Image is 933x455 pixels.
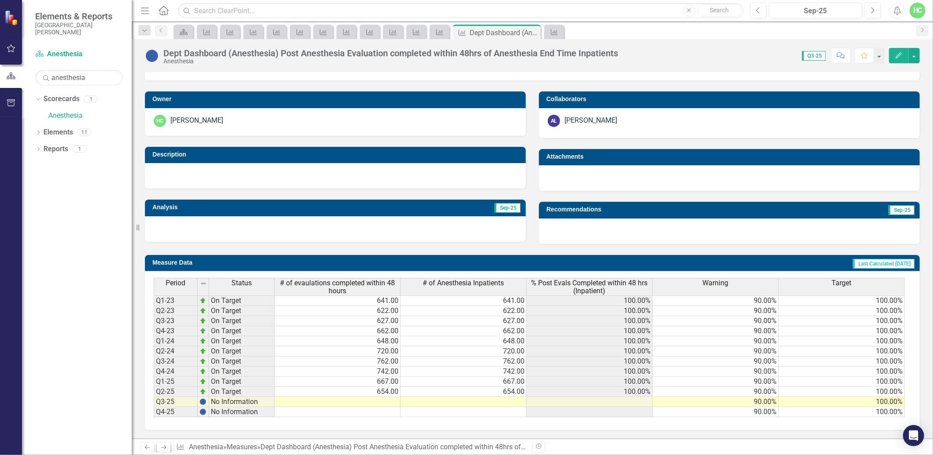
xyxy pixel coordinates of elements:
td: 100.00% [779,336,905,346]
td: 90.00% [653,387,779,397]
div: 11 [77,129,91,136]
div: HC [154,115,166,127]
td: 662.00 [275,326,401,336]
td: 90.00% [653,346,779,357]
img: zOikAAAAAElFTkSuQmCC [199,378,206,385]
div: [PERSON_NAME] [170,116,223,126]
td: On Target [209,336,275,346]
span: Q3-25 [802,51,826,61]
span: Last Calculated [DATE] [853,259,915,269]
td: 100.00% [779,326,905,336]
div: [PERSON_NAME] [564,116,617,126]
td: 100.00% [527,367,653,377]
div: Anesthesia [163,58,618,65]
td: 662.00 [401,326,527,336]
td: 90.00% [653,336,779,346]
img: No Information [145,49,159,63]
small: [GEOGRAPHIC_DATA][PERSON_NAME] [35,22,123,36]
td: 648.00 [275,336,401,346]
td: On Target [209,357,275,367]
td: Q4-24 [154,367,198,377]
td: 720.00 [401,346,527,357]
td: Q2-24 [154,346,198,357]
td: 100.00% [527,326,653,336]
td: Q1-23 [154,295,198,306]
td: 654.00 [401,387,527,397]
td: 100.00% [527,346,653,357]
td: On Target [209,387,275,397]
h3: Description [152,151,521,158]
h3: Attachments [546,153,915,160]
span: Warning [703,279,729,287]
td: 90.00% [653,367,779,377]
img: zOikAAAAAElFTkSuQmCC [199,358,206,365]
td: Q3-23 [154,316,198,326]
td: 90.00% [653,407,779,417]
td: Q4-25 [154,407,198,417]
td: On Target [209,306,275,316]
img: zOikAAAAAElFTkSuQmCC [199,338,206,345]
td: 100.00% [779,387,905,397]
td: 100.00% [779,295,905,306]
td: 648.00 [401,336,527,346]
td: 641.00 [401,295,527,306]
td: Q1-25 [154,377,198,387]
img: zOikAAAAAElFTkSuQmCC [199,317,206,324]
td: No Information [209,397,275,407]
td: 100.00% [779,357,905,367]
span: Elements & Reports [35,11,123,22]
td: 100.00% [779,407,905,417]
h3: Owner [152,96,521,102]
img: zOikAAAAAElFTkSuQmCC [199,348,206,355]
td: 100.00% [779,367,905,377]
td: On Target [209,316,275,326]
button: Sep-25 [769,3,862,18]
td: Q3-24 [154,357,198,367]
td: On Target [209,377,275,387]
span: Search [710,7,729,14]
img: zOikAAAAAElFTkSuQmCC [199,297,206,304]
td: 720.00 [275,346,401,357]
td: 742.00 [275,367,401,377]
td: 667.00 [275,377,401,387]
span: % Post Evals Completed within 48 hrs (Inpatient) [528,279,651,295]
td: 90.00% [653,377,779,387]
h3: Analysis [152,204,332,211]
td: No Information [209,407,275,417]
img: zOikAAAAAElFTkSuQmCC [199,368,206,375]
img: BgCOk07PiH71IgAAAABJRU5ErkJggg== [199,398,206,405]
a: Measures [227,443,257,451]
span: # of evaulations completed within 48 hours [276,279,398,295]
td: 742.00 [401,367,527,377]
img: ClearPoint Strategy [4,10,20,25]
td: 90.00% [653,326,779,336]
button: HC [910,3,926,18]
td: 90.00% [653,357,779,367]
td: 100.00% [527,377,653,387]
img: zOikAAAAAElFTkSuQmCC [199,388,206,395]
td: 762.00 [275,357,401,367]
td: 100.00% [779,316,905,326]
span: Target [832,279,852,287]
img: zOikAAAAAElFTkSuQmCC [199,307,206,314]
td: 90.00% [653,397,779,407]
div: 1 [72,146,87,153]
td: 100.00% [779,397,905,407]
td: On Target [209,326,275,336]
div: Dept Dashboard (Anesthesia) Post Anesthesia Evaluation completed within 48hrs of Anesthesia End T... [470,27,539,38]
td: 641.00 [275,295,401,306]
td: On Target [209,295,275,306]
td: 100.00% [527,306,653,316]
td: Q4-23 [154,326,198,336]
td: 667.00 [401,377,527,387]
td: 100.00% [527,387,653,397]
img: BgCOk07PiH71IgAAAABJRU5ErkJggg== [199,408,206,415]
h3: Measure Data [152,259,451,266]
a: Scorecards [43,94,80,104]
a: Anesthesia [35,49,123,59]
td: 100.00% [779,306,905,316]
div: Dept Dashboard (Anesthesia) Post Anesthesia Evaluation completed within 48hrs of Anesthesia End T... [163,48,618,58]
td: On Target [209,346,275,357]
span: Sep-25 [495,203,521,213]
